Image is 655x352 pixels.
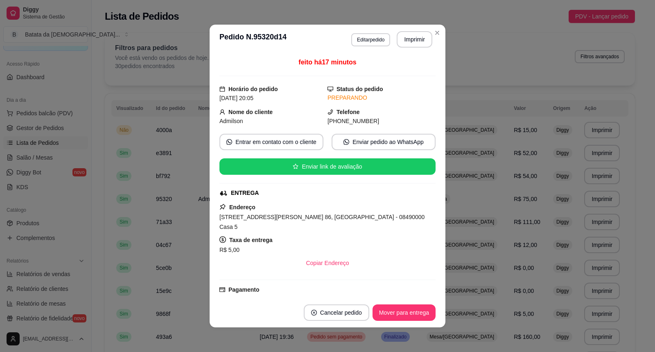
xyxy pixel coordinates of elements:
[226,139,232,145] span: whats-app
[299,255,355,271] button: Copiar Endereço
[219,247,239,253] span: R$ 5,00
[219,287,225,293] span: credit-card
[219,118,243,124] span: Admilson
[219,95,253,101] span: [DATE] 20:05
[327,109,333,115] span: phone
[219,31,287,48] h3: Pedido N. 95320d14
[304,304,369,321] button: close-circleCancelar pedido
[219,203,226,210] span: pushpin
[311,310,317,315] span: close-circle
[219,236,226,243] span: dollar
[228,86,278,92] strong: Horário do pedido
[219,109,225,115] span: user
[327,86,333,92] span: desktop
[219,158,436,175] button: starEnviar link de avaliação
[327,118,379,124] span: [PHONE_NUMBER]
[332,134,436,150] button: whats-appEnviar pedido ao WhatsApp
[397,31,432,48] button: Imprimir
[219,86,225,92] span: calendar
[228,286,259,293] strong: Pagamento
[219,214,425,230] span: [STREET_ADDRESS][PERSON_NAME] 86, [GEOGRAPHIC_DATA] - 08490000 Casa 5
[337,86,383,92] strong: Status do pedido
[337,109,360,115] strong: Telefone
[373,304,436,321] button: Mover para entrega
[229,204,255,210] strong: Endereço
[431,26,444,39] button: Close
[228,109,273,115] strong: Nome do cliente
[293,164,298,169] span: star
[351,33,390,46] button: Editarpedido
[229,237,273,243] strong: Taxa de entrega
[219,134,323,150] button: whats-appEntrar em contato com o cliente
[298,59,356,66] span: feito há 17 minutos
[231,189,259,197] div: ENTREGA
[343,139,349,145] span: whats-app
[327,94,436,102] div: PREPARANDO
